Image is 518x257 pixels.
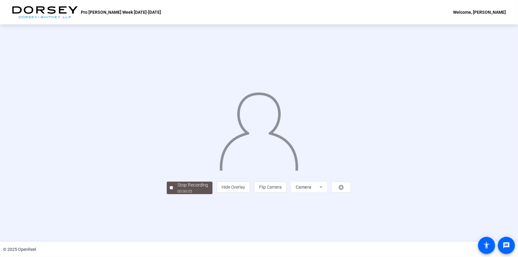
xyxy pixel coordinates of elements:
span: Hide Overlay [222,185,245,190]
button: Stop Recording00:00:05 [167,182,213,194]
button: Flip Camera [254,182,287,193]
span: Flip Camera [259,185,282,190]
img: OpenReel logo [12,6,78,18]
p: Pro [PERSON_NAME] Week [DATE]-[DATE] [81,9,161,16]
div: 00:00:05 [177,189,208,194]
div: © 2025 OpenReel [3,246,36,253]
img: overlay [219,88,299,171]
mat-icon: accessibility [483,242,490,249]
div: Welcome, [PERSON_NAME] [453,9,506,16]
mat-icon: message [503,242,510,249]
div: Stop Recording [177,182,208,189]
button: Hide Overlay [217,182,250,193]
